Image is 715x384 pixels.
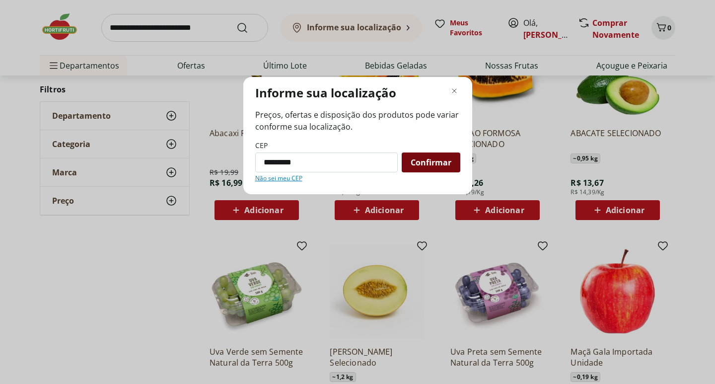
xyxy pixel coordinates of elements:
[448,85,460,97] button: Fechar modal de regionalização
[255,109,460,133] span: Preços, ofertas e disposição dos produtos pode variar conforme sua localização.
[255,141,268,151] label: CEP
[411,158,451,166] span: Confirmar
[255,85,396,101] p: Informe sua localização
[255,174,302,182] a: Não sei meu CEP
[243,77,472,194] div: Modal de regionalização
[402,153,460,172] button: Confirmar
